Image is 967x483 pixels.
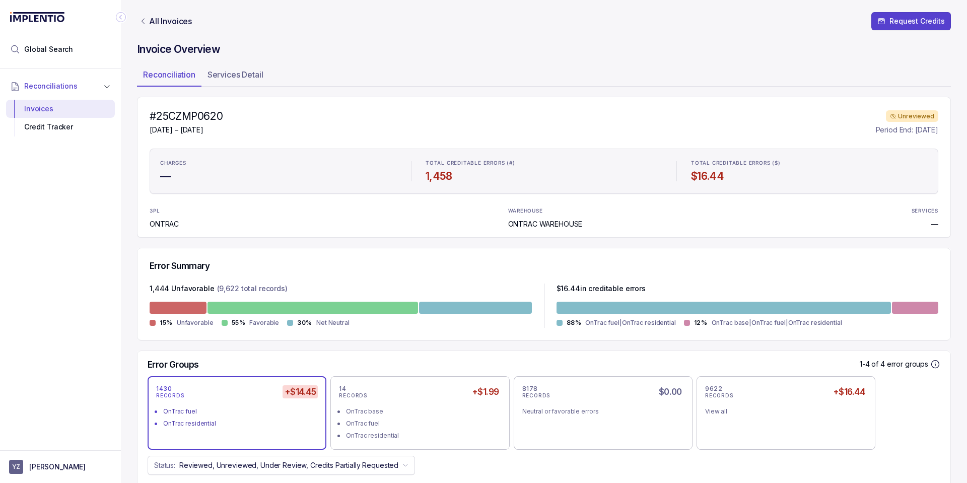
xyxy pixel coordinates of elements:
[137,16,194,26] a: Link All Invoices
[705,393,733,399] p: RECORDS
[232,319,246,327] p: 55%
[24,81,78,91] span: Reconciliations
[143,68,195,81] p: Reconciliation
[154,153,403,189] li: Statistic CHARGES
[249,318,279,328] p: Favorable
[137,42,951,56] h4: Invoice Overview
[6,98,115,139] div: Reconciliations
[148,456,415,475] button: Status:Reviewed, Unreviewed, Under Review, Credits Partially Requested
[24,44,73,54] span: Global Search
[163,406,317,417] div: OnTrac fuel
[150,125,223,135] p: [DATE] – [DATE]
[14,118,107,136] div: Credit Tracker
[831,385,867,398] h5: +$16.44
[149,16,192,26] p: All Invoices
[160,319,173,327] p: 15%
[657,385,684,398] h5: $0.00
[150,149,938,194] ul: Statistic Highlights
[585,318,675,328] p: OnTrac fuel|OnTrac residential
[150,260,210,271] h5: Error Summary
[876,125,938,135] p: Period End: [DATE]
[860,359,887,369] p: 1-4 of 4
[137,66,951,87] ul: Tab Group
[9,460,23,474] span: User initials
[339,393,367,399] p: RECORDS
[889,16,945,26] p: Request Credits
[420,153,668,189] li: Statistic TOTAL CREDITABLE ERRORS (#)
[163,419,317,429] div: OnTrac residential
[339,385,346,393] p: 14
[297,319,312,327] p: 30%
[177,318,214,328] p: Unfavorable
[691,160,781,166] p: TOTAL CREDITABLE ERRORS ($)
[201,66,269,87] li: Tab Services Detail
[316,318,350,328] p: Net Neutral
[346,406,500,417] div: OnTrac base
[156,393,184,399] p: RECORDS
[208,68,263,81] p: Services Detail
[150,208,176,214] p: 3PL
[886,110,938,122] div: Unreviewed
[522,406,676,417] div: Neutral or favorable errors
[912,208,938,214] p: SERVICES
[931,219,938,229] p: —
[160,169,397,183] h4: —
[508,208,543,214] p: WAREHOUSE
[160,160,186,166] p: CHARGES
[154,460,175,470] p: Status:
[6,75,115,97] button: Reconciliations
[557,284,646,296] p: $ 16.44 in creditable errors
[522,385,538,393] p: 8178
[29,462,86,472] p: [PERSON_NAME]
[150,219,179,229] p: ONTRAC
[14,100,107,118] div: Invoices
[346,419,500,429] div: OnTrac fuel
[685,153,934,189] li: Statistic TOTAL CREDITABLE ERRORS ($)
[508,219,583,229] p: ONTRAC WAREHOUSE
[426,169,662,183] h4: 1,458
[156,385,172,393] p: 1430
[137,66,201,87] li: Tab Reconciliation
[470,385,501,398] h5: +$1.99
[887,359,928,369] p: error groups
[522,393,550,399] p: RECORDS
[705,406,859,417] div: View all
[115,11,127,23] div: Collapse Icon
[871,12,951,30] button: Request Credits
[148,359,199,370] h5: Error Groups
[283,385,318,398] h5: +$14.45
[712,318,842,328] p: OnTrac base|OnTrac fuel|OnTrac residential
[346,431,500,441] div: OnTrac residential
[705,385,722,393] p: 9622
[150,284,215,296] p: 1,444 Unfavorable
[567,319,582,327] p: 88%
[694,319,708,327] p: 12%
[426,160,515,166] p: TOTAL CREDITABLE ERRORS (#)
[217,284,288,296] p: (9,622 total records)
[691,169,928,183] h4: $16.44
[9,460,112,474] button: User initials[PERSON_NAME]
[150,109,223,123] h4: #25CZMP0620
[179,460,398,470] p: Reviewed, Unreviewed, Under Review, Credits Partially Requested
